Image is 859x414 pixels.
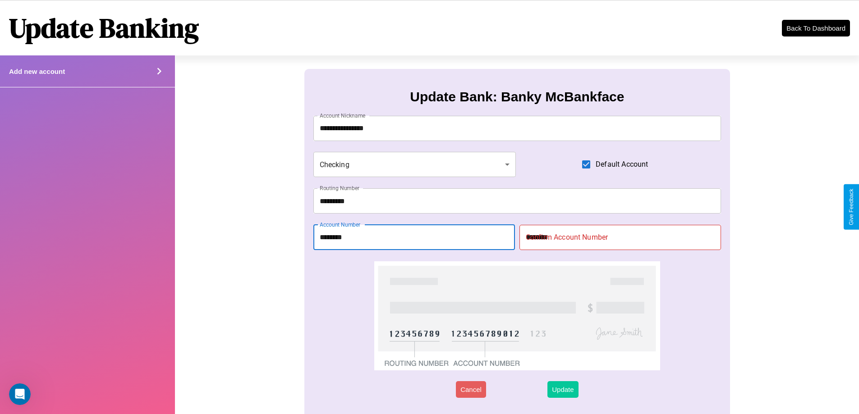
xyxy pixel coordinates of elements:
[410,89,624,105] h3: Update Bank: Banky McBankface
[456,381,486,398] button: Cancel
[320,112,366,119] label: Account Nickname
[9,383,31,405] iframe: Intercom live chat
[320,221,360,228] label: Account Number
[782,20,850,36] button: Back To Dashboard
[9,68,65,75] h4: Add new account
[596,159,648,170] span: Default Account
[374,261,660,370] img: check
[547,381,578,398] button: Update
[848,189,854,225] div: Give Feedback
[9,9,199,46] h1: Update Banking
[313,152,516,177] div: Checking
[320,184,359,192] label: Routing Number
